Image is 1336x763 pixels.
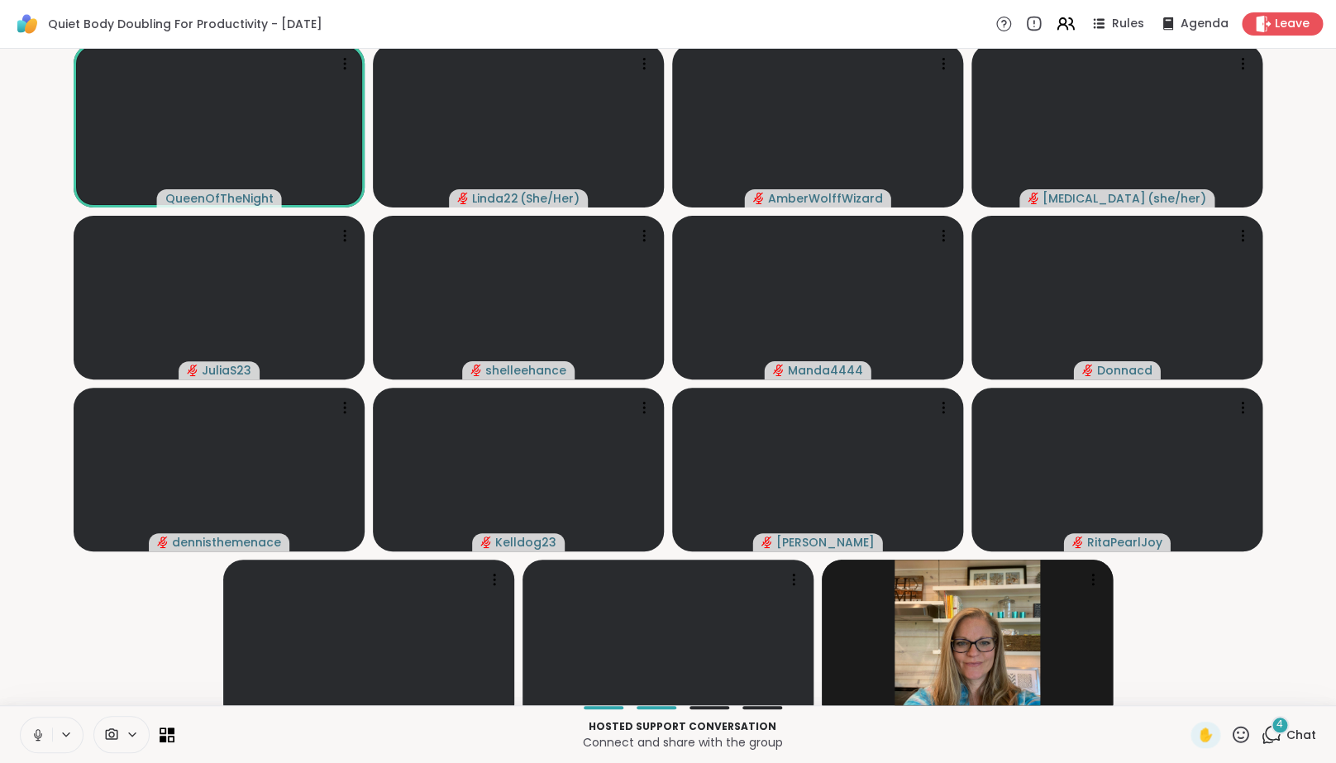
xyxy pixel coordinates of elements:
p: Connect and share with the group [184,734,1181,751]
span: [MEDICAL_DATA] [1043,190,1146,207]
span: ( she/her ) [1148,190,1206,207]
span: Donnacd [1097,362,1152,379]
span: audio-muted [157,536,169,548]
span: audio-muted [753,193,765,204]
span: dennisthemenace [172,534,281,551]
span: audio-muted [480,536,492,548]
span: Rules [1112,16,1144,32]
span: RitaPearlJoy [1087,534,1162,551]
span: audio-muted [761,536,773,548]
span: Manda4444 [788,362,863,379]
span: audio-muted [187,365,198,376]
span: [PERSON_NAME] [776,534,875,551]
span: Linda22 [472,190,518,207]
span: ✋ [1197,725,1214,745]
span: shelleehance [485,362,566,379]
span: Agenda [1181,16,1229,32]
span: audio-muted [773,365,785,376]
span: Leave [1275,16,1310,32]
span: Quiet Body Doubling For Productivity - [DATE] [48,16,322,32]
span: AmberWolffWizard [768,190,883,207]
span: audio-muted [1072,536,1084,548]
span: JuliaS23 [202,362,251,379]
span: ( She/Her ) [520,190,580,207]
img: Jill_B_Gratitude [895,560,1040,723]
span: audio-muted [1028,193,1039,204]
span: audio-muted [457,193,469,204]
span: Kelldog23 [495,534,556,551]
span: Chat [1286,727,1316,743]
p: Hosted support conversation [184,719,1181,734]
span: audio-muted [1082,365,1094,376]
span: audio-muted [470,365,482,376]
img: ShareWell Logomark [13,10,41,38]
span: QueenOfTheNight [165,190,274,207]
span: 4 [1276,718,1283,732]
